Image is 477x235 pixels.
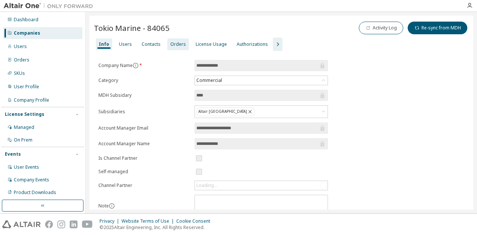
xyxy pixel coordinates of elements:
button: information [109,203,115,209]
label: Is Channel Partner [98,155,190,161]
div: Product Downloads [14,190,56,196]
div: Cookie Consent [176,218,215,224]
label: Account Manager Name [98,141,190,147]
div: Commercial [195,76,328,85]
div: Altair [GEOGRAPHIC_DATA] [196,107,255,116]
div: Orders [14,57,29,63]
div: Contacts [142,41,161,47]
div: Managed [14,124,34,130]
div: Altair [GEOGRAPHIC_DATA] [195,106,328,118]
div: Events [5,151,21,157]
div: User Profile [14,84,39,90]
div: SKUs [14,70,25,76]
label: Subsidiaries [98,109,190,115]
img: instagram.svg [57,220,65,228]
label: MDH Subsidary [98,92,190,98]
div: Orders [170,41,186,47]
label: Account Manager Email [98,125,190,131]
div: Info [99,41,109,47]
div: Website Terms of Use [121,218,176,224]
div: Commercial [195,76,223,85]
div: Companies [14,30,40,36]
button: Re-sync from MDH [408,22,467,34]
p: © 2025 Altair Engineering, Inc. All Rights Reserved. [99,224,215,231]
div: Privacy [99,218,121,224]
div: Loading... [196,182,217,188]
label: Self-managed [98,169,190,175]
button: Activity Log [359,22,403,34]
div: Users [14,44,27,50]
label: Company Name [98,63,190,69]
div: Users [119,41,132,47]
label: Note [98,203,109,209]
div: On Prem [14,137,32,143]
span: Tokio Marine - 84065 [94,23,170,33]
div: License Usage [196,41,227,47]
label: Category [98,77,190,83]
button: information [133,63,139,69]
img: Altair One [4,2,97,10]
img: youtube.svg [82,220,93,228]
div: Dashboard [14,17,38,23]
div: Authorizations [237,41,268,47]
div: User Events [14,164,39,170]
div: Company Profile [14,97,49,103]
img: facebook.svg [45,220,53,228]
label: Channel Partner [98,182,190,188]
div: Company Events [14,177,49,183]
div: Loading... [195,181,328,190]
img: altair_logo.svg [2,220,41,228]
img: linkedin.svg [70,220,78,228]
div: License Settings [5,111,44,117]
